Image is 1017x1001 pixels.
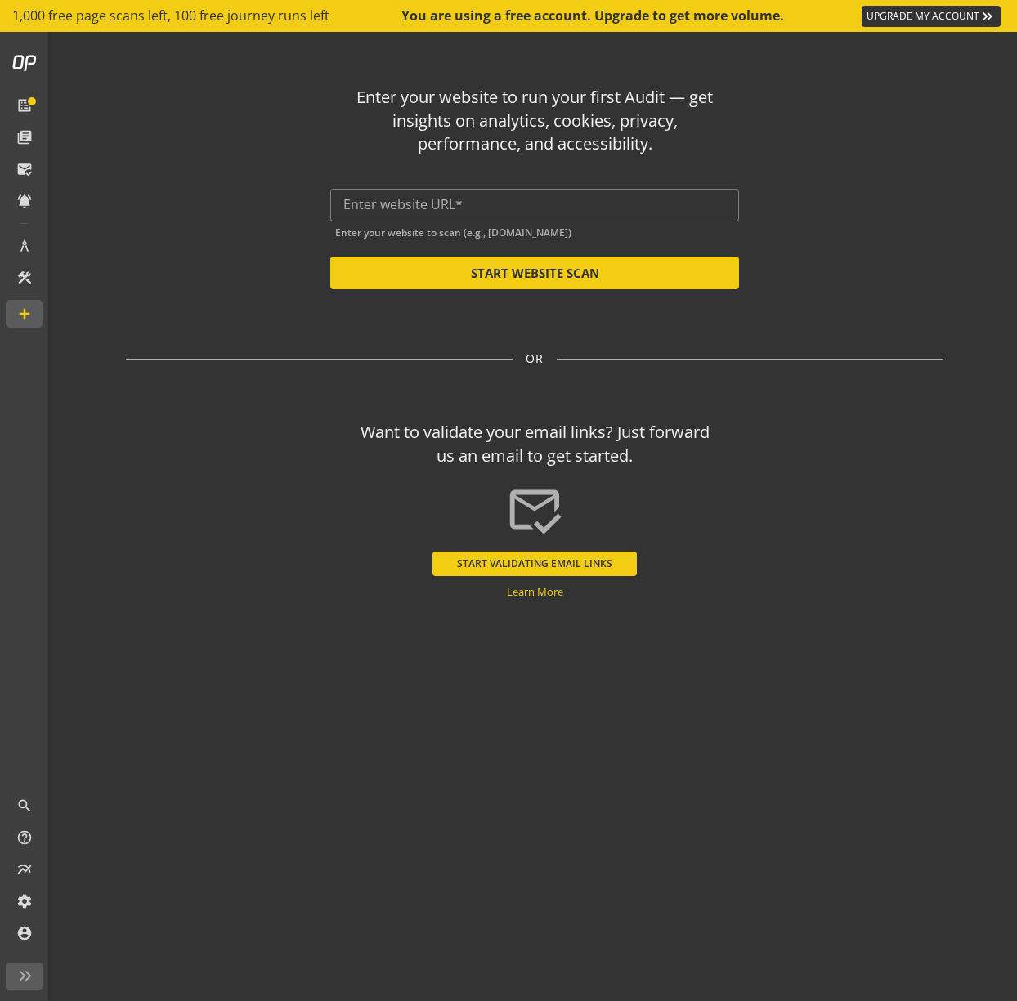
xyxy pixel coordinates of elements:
[16,893,33,909] mat-icon: settings
[16,161,33,177] mat-icon: mark_email_read
[12,7,329,25] span: 1,000 free page scans left, 100 free journey runs left
[16,270,33,286] mat-icon: construction
[526,351,544,367] span: OR
[862,6,1001,27] a: UPGRADE MY ACCOUNT
[16,238,33,254] mat-icon: architecture
[353,86,717,156] div: Enter your website to run your first Audit — get insights on analytics, cookies, privacy, perform...
[16,925,33,941] mat-icon: account_circle
[16,861,33,878] mat-icon: multiline_chart
[507,584,563,599] a: Learn More
[353,421,717,467] div: Want to validate your email links? Just forward us an email to get started.
[506,481,563,538] mat-icon: mark_email_read
[401,7,786,25] div: You are using a free account. Upgrade to get more volume.
[335,223,571,239] mat-hint: Enter your website to scan (e.g., [DOMAIN_NAME])
[16,829,33,846] mat-icon: help_outline
[16,193,33,209] mat-icon: notifications_active
[16,306,33,322] mat-icon: add
[16,798,33,814] mat-icon: search
[343,197,726,212] input: Enter website URL*
[979,8,996,25] mat-icon: keyboard_double_arrow_right
[330,257,739,289] button: START WEBSITE SCAN
[16,129,33,145] mat-icon: library_books
[16,97,33,114] mat-icon: list_alt
[432,552,637,576] button: START VALIDATING EMAIL LINKS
